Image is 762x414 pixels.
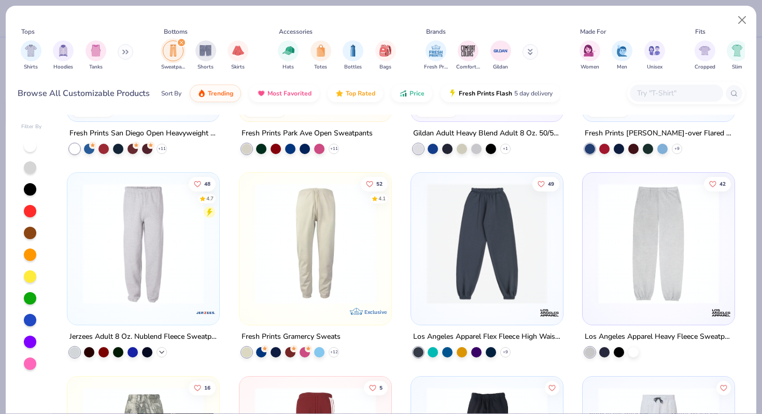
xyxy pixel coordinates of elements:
img: Skirts Image [232,45,244,57]
img: Hoodies Image [58,45,69,57]
span: 49 [548,182,554,187]
img: Women Image [584,45,596,57]
div: filter for Slim [727,40,747,71]
img: Gildan Image [493,43,509,59]
span: Hoodies [53,63,73,71]
span: Cropped [695,63,715,71]
button: filter button [278,40,299,71]
button: Like [545,380,559,395]
span: Sweatpants [161,63,185,71]
span: Men [617,63,627,71]
div: 4.1 [378,195,385,203]
span: + 9 [674,146,680,152]
button: Like [363,380,387,395]
span: Fresh Prints Flash [459,89,512,98]
span: Top Rated [346,89,375,98]
span: Unisex [647,63,662,71]
div: Fresh Prints [PERSON_NAME]-over Flared Pants [585,127,732,140]
div: Sort By [161,89,181,98]
button: filter button [375,40,396,71]
button: Like [360,177,387,191]
span: 52 [376,182,382,187]
img: f1a93d5a-ec41-429e-8e9c-8c516ab56580 [421,183,553,304]
span: 5 day delivery [514,88,553,100]
img: Tanks Image [90,45,102,57]
div: Jerzees Adult 8 Oz. Nublend Fleece Sweatpants [69,330,217,343]
div: Gildan Adult Heavy Blend Adult 8 Oz. 50/50 Sweatpants [413,127,561,140]
button: filter button [456,40,480,71]
span: + 11 [158,146,166,152]
div: filter for Sweatpants [161,40,185,71]
div: Filter By [21,123,42,131]
img: Gildan logo [539,99,560,120]
button: filter button [424,40,448,71]
button: filter button [727,40,747,71]
div: Brands [426,27,446,36]
img: Shirts Image [25,45,37,57]
div: Fresh Prints Park Ave Open Sweatpants [242,127,373,140]
input: Try "T-Shirt" [636,87,716,99]
img: Cropped Image [699,45,711,57]
button: Like [716,380,731,395]
button: Like [189,177,216,191]
img: Comfort Colors Image [460,43,476,59]
span: Price [410,89,425,98]
span: Shorts [197,63,214,71]
span: Bags [379,63,391,71]
button: filter button [311,40,331,71]
img: Totes Image [315,45,327,57]
div: Accessories [279,27,313,36]
div: filter for Hats [278,40,299,71]
span: 16 [204,385,210,390]
span: 48 [204,182,210,187]
div: filter for Bottles [343,40,363,71]
div: filter for Bags [375,40,396,71]
span: Totes [314,63,327,71]
img: Men Image [616,45,628,57]
div: filter for Men [612,40,632,71]
span: Trending [208,89,233,98]
img: trending.gif [197,89,206,98]
div: filter for Shirts [21,40,41,71]
img: Bottles Image [347,45,359,57]
img: Jerzees logo [196,302,217,323]
div: filter for Unisex [644,40,665,71]
img: Slim Image [731,45,743,57]
button: filter button [612,40,632,71]
span: + 11 [330,146,337,152]
img: edb66a89-b85a-407d-999a-b15dec90290e [593,183,724,304]
img: Unisex Image [648,45,660,57]
div: filter for Skirts [228,40,248,71]
img: Bags Image [379,45,391,57]
button: filter button [490,40,511,71]
div: Fresh Prints San Diego Open Heavyweight Sweatpants [69,127,217,140]
span: 42 [719,182,726,187]
div: filter for Totes [311,40,331,71]
button: filter button [86,40,106,71]
div: filter for Women [580,40,600,71]
span: + 12 [330,349,337,355]
span: Fresh Prints [424,63,448,71]
button: Price [391,85,432,102]
button: filter button [228,40,248,71]
button: Close [732,10,752,30]
span: Tanks [89,63,103,71]
span: Gildan [493,63,508,71]
div: Tops [21,27,35,36]
span: + 1 [503,146,508,152]
button: filter button [343,40,363,71]
div: filter for Comfort Colors [456,40,480,71]
div: Fits [695,27,705,36]
button: Trending [190,85,241,102]
img: Hats Image [283,45,294,57]
button: Like [532,177,559,191]
button: filter button [53,40,74,71]
span: Exclusive [364,309,387,315]
button: filter button [195,40,216,71]
div: Browse All Customizable Products [18,87,150,100]
img: TopRated.gif [335,89,344,98]
button: filter button [161,40,185,71]
div: Los Angeles Apparel Flex Fleece High Waist Sweatpant [413,330,561,343]
button: Top Rated [328,85,383,102]
span: Shirts [24,63,38,71]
